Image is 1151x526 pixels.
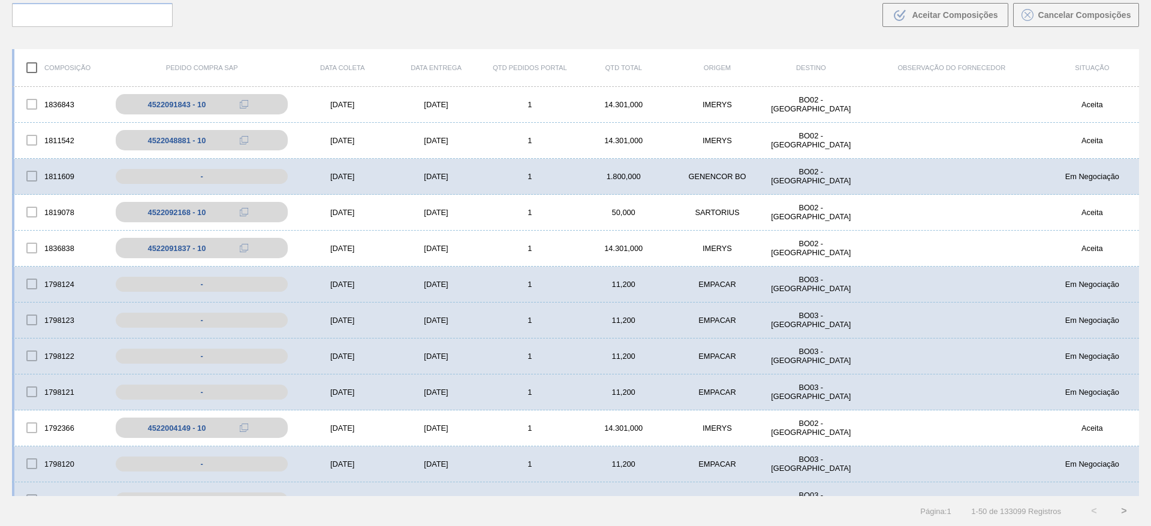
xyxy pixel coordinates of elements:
[116,349,288,364] div: -
[14,271,108,297] div: 1798124
[483,460,577,468] div: 1
[14,343,108,368] div: 1798122
[577,100,670,109] div: 14.301,000
[14,128,108,153] div: 1811542
[764,203,858,221] div: BO02 - La Paz
[764,491,858,509] div: BO03 - Santa Cruz
[577,460,670,468] div: 11,200
[1038,10,1131,20] span: Cancelar Composições
[1045,136,1139,145] div: Aceita
[1109,496,1139,526] button: >
[296,316,389,325] div: [DATE]
[483,280,577,289] div: 1
[764,455,858,473] div: BO03 - Santa Cruz
[14,164,108,189] div: 1811609
[148,208,206,217] div: 4522092168 - 10
[483,100,577,109] div: 1
[577,424,670,433] div: 14.301,000
[670,136,764,145] div: IMERYS
[389,100,483,109] div: [DATE]
[764,239,858,257] div: BO02 - La Paz
[389,136,483,145] div: [DATE]
[670,495,764,504] div: EMPACAR
[577,388,670,397] div: 11,200
[14,92,108,117] div: 1836843
[296,388,389,397] div: [DATE]
[296,280,389,289] div: [DATE]
[1013,3,1139,27] button: Cancelar Composições
[483,424,577,433] div: 1
[14,55,108,80] div: Composição
[389,424,483,433] div: [DATE]
[116,385,288,400] div: -
[296,424,389,433] div: [DATE]
[670,424,764,433] div: IMERYS
[116,457,288,471] div: -
[764,419,858,437] div: BO02 - La Paz
[296,100,389,109] div: [DATE]
[764,311,858,329] div: BO03 - Santa Cruz
[232,421,256,435] div: Copiar
[1045,100,1139,109] div: Aceita
[577,280,670,289] div: 11,200
[14,307,108,332] div: 1798123
[577,352,670,361] div: 11,200
[764,383,858,401] div: BO03 - Santa Cruz
[670,64,764,71] div: Origem
[483,244,577,253] div: 1
[148,424,206,433] div: 4522004149 - 10
[14,487,108,512] div: 1798119
[670,280,764,289] div: EMPACAR
[1045,388,1139,397] div: Em Negociação
[764,64,858,71] div: Destino
[14,415,108,440] div: 1792366
[14,379,108,404] div: 1798121
[296,172,389,181] div: [DATE]
[1045,495,1139,504] div: Em Negociação
[148,100,206,109] div: 4522091843 - 10
[577,495,670,504] div: 11,200
[483,64,577,71] div: Qtd Pedidos Portal
[920,507,951,516] span: Página : 1
[483,316,577,325] div: 1
[116,492,288,507] div: -
[296,64,389,71] div: Data coleta
[14,199,108,225] div: 1819078
[670,388,764,397] div: EMPACAR
[116,277,288,292] div: -
[1045,64,1139,71] div: Situação
[577,208,670,217] div: 50,000
[577,64,670,71] div: Qtd Total
[232,205,256,219] div: Copiar
[389,495,483,504] div: [DATE]
[969,507,1061,516] span: 1 - 50 de 133099 Registros
[389,460,483,468] div: [DATE]
[912,10,998,20] span: Aceitar Composições
[296,352,389,361] div: [DATE]
[858,64,1045,71] div: Observação do Fornecedor
[577,172,670,181] div: 1.800,000
[670,352,764,361] div: EMPACAR
[389,352,483,361] div: [DATE]
[483,495,577,504] div: 1
[1045,424,1139,433] div: Aceita
[389,388,483,397] div: [DATE]
[577,316,670,325] div: 11,200
[670,100,764,109] div: IMERYS
[1045,280,1139,289] div: Em Negociação
[389,316,483,325] div: [DATE]
[670,208,764,217] div: SARTORIUS
[148,136,206,145] div: 4522048881 - 10
[232,97,256,111] div: Copiar
[1045,244,1139,253] div: Aceita
[670,244,764,253] div: IMERYS
[14,451,108,476] div: 1798120
[670,316,764,325] div: EMPACAR
[296,244,389,253] div: [DATE]
[1045,352,1139,361] div: Em Negociação
[116,313,288,328] div: -
[764,275,858,293] div: BO03 - Santa Cruz
[483,388,577,397] div: 1
[483,208,577,217] div: 1
[1045,208,1139,217] div: Aceita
